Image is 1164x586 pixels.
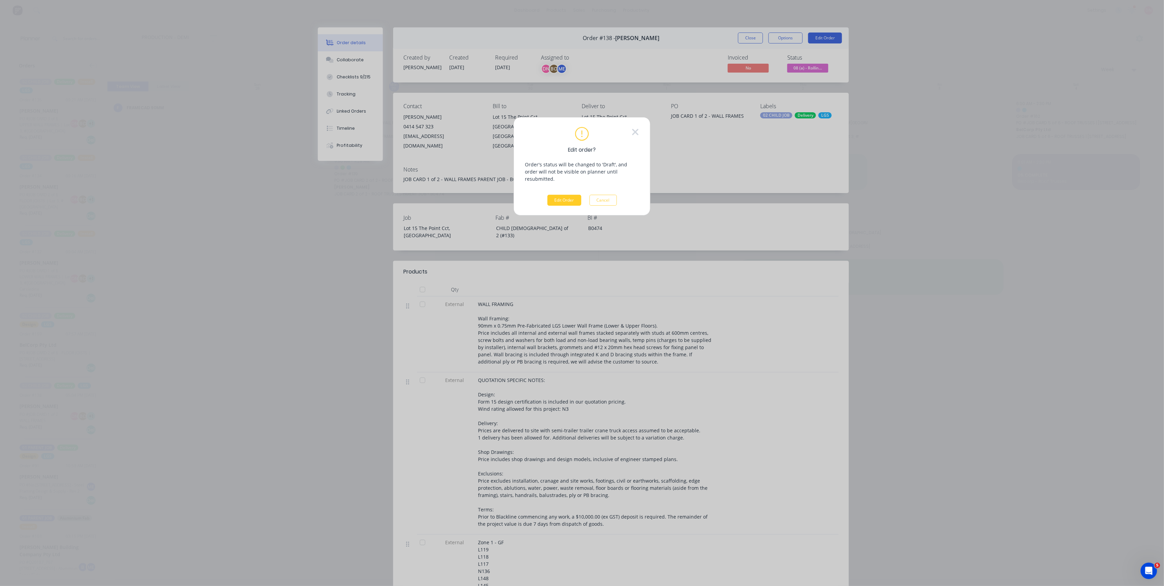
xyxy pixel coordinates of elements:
[590,195,617,206] button: Cancel
[1155,563,1160,568] span: 5
[547,195,581,206] button: Edit Order
[1141,563,1157,579] iframe: Intercom live chat
[525,161,639,182] p: Order's status will be changed to 'Draft', and order will not be visible on planner until resubmi...
[568,146,596,154] span: Edit order?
